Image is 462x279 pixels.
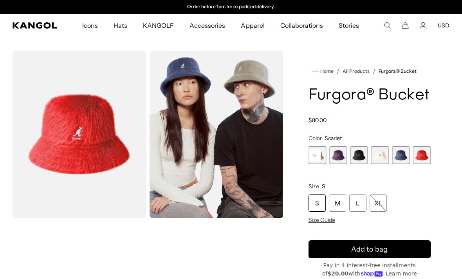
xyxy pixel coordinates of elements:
[370,67,375,76] li: /
[370,194,387,212] div: XL
[331,14,367,37] a: Stories
[438,22,449,29] button: USD
[74,14,106,37] a: Icons
[150,4,312,10] div: 2 of 2
[371,146,389,164] div: 8 of 10
[150,4,312,10] slideshow-component: Announcement bar
[309,183,319,190] span: Size
[150,4,312,10] div: Announcement
[413,146,431,164] div: 10 of 10
[135,14,182,37] a: KANGOLF
[350,146,368,164] label: Black
[233,14,272,37] a: Apparel
[241,14,264,37] span: Apparel
[371,146,389,164] label: Ivory
[309,87,431,104] h1: Furgora® Bucket
[312,68,334,75] a: Home
[13,22,58,29] a: Kangol
[351,244,388,255] span: Add to bag
[309,117,327,124] span: $80.00
[114,14,127,37] span: Hats
[334,67,339,76] li: /
[379,68,417,74] a: Furgora® Bucket
[392,146,410,164] div: 9 of 10
[384,22,391,29] summary: Search here
[309,67,431,76] nav: breadcrumbs
[309,146,326,164] div: 5 of 10
[143,14,174,37] span: KANGOLF
[182,14,233,37] a: Accessories
[309,194,326,212] div: S
[350,146,368,164] div: 7 of 10
[273,14,331,37] a: Collaborations
[322,183,325,190] span: S
[329,146,347,164] div: 6 of 10
[187,4,274,10] p: Order before 1pm for expedited delivery.
[343,68,370,74] a: All Products
[319,68,334,74] span: Home
[392,146,410,164] label: Navy
[309,216,335,223] span: Size Guide
[13,51,283,218] product-gallery: Gallery Viewer
[349,194,366,212] div: L
[82,14,98,37] span: Icons
[329,146,347,164] label: Deep Plum
[402,22,409,29] button: Cart
[325,135,342,142] span: Scarlet
[420,22,427,29] a: Account
[413,146,431,164] label: Scarlet
[106,14,135,37] a: Hats
[13,51,146,218] img: color-scarlet
[309,240,431,258] button: Add to bag
[309,146,326,164] label: Warm Grey
[309,135,322,142] span: Color
[339,14,359,37] span: Stories
[280,14,323,37] span: Collaborations
[329,194,346,212] div: M
[189,14,225,37] span: Accessories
